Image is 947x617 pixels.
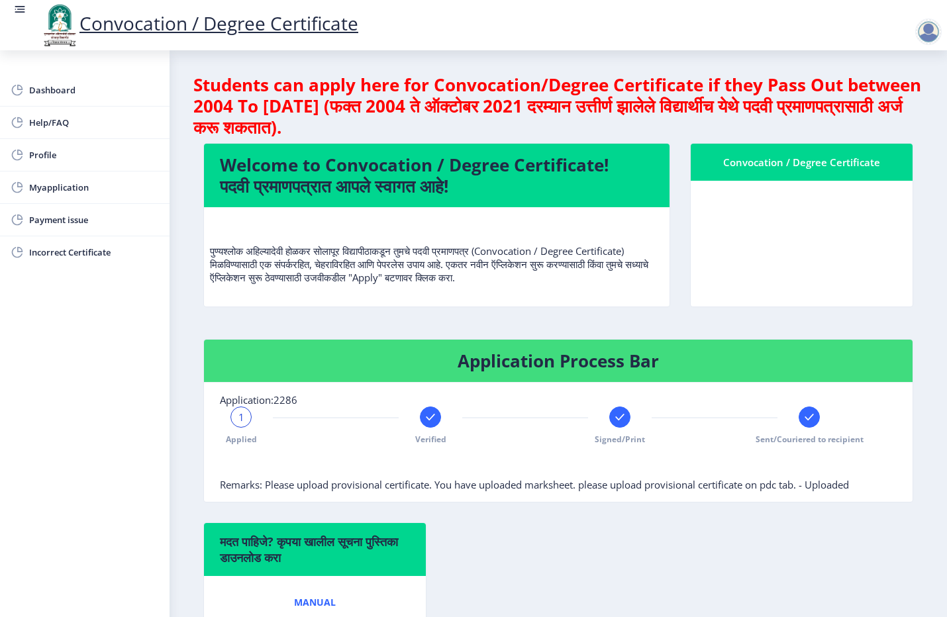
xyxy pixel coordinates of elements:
span: Remarks: Please upload provisional certificate. You have uploaded marksheet. please upload provis... [220,478,849,491]
h4: Students can apply here for Convocation/Degree Certificate if they Pass Out between 2004 To [DATE... [193,74,923,138]
span: Incorrect Certificate [29,244,159,260]
p: पुण्यश्लोक अहिल्यादेवी होळकर सोलापूर विद्यापीठाकडून तुमचे पदवी प्रमाणपत्र (Convocation / Degree C... [210,218,664,284]
span: Myapplication [29,179,159,195]
h4: Welcome to Convocation / Degree Certificate! पदवी प्रमाणपत्रात आपले स्वागत आहे! [220,154,654,197]
span: Verified [415,434,446,445]
span: Applied [226,434,257,445]
h4: Application Process Bar [220,350,897,371]
span: 1 [238,410,244,424]
h6: मदत पाहिजे? कृपया खालील सूचना पुस्तिका डाउनलोड करा [220,534,410,565]
span: Dashboard [29,82,159,98]
span: Signed/Print [595,434,645,445]
span: Manual [294,597,336,608]
span: Application:2286 [220,393,297,406]
span: Sent/Couriered to recipient [756,434,864,445]
span: Help/FAQ [29,115,159,130]
span: Payment issue [29,212,159,228]
img: logo [40,3,79,48]
span: Profile [29,147,159,163]
div: Convocation / Degree Certificate [707,154,897,170]
a: Convocation / Degree Certificate [40,11,358,36]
